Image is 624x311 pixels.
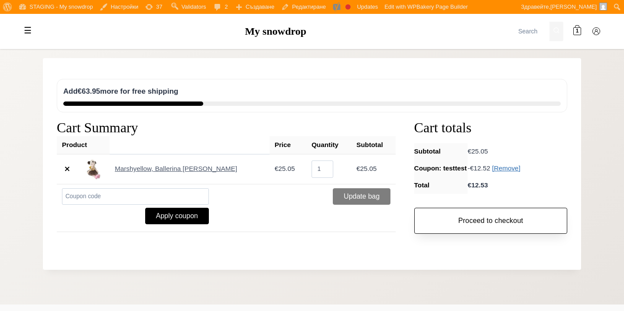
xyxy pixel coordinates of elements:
span: 1 [576,27,579,36]
span: € [275,165,279,172]
th: Price [270,136,306,154]
a: Marshyellow, Ballerina [PERSON_NAME] [115,165,237,172]
span: € [470,164,474,172]
th: Subtotal [351,136,396,154]
th: Product [57,136,92,154]
button: Update bag [333,188,390,205]
td: - [468,160,567,177]
span: 25.05 [468,147,488,155]
th: Coupon: testtest [414,160,468,177]
span: € [468,181,471,189]
span: € [78,87,81,95]
h2: Cart totals [414,119,567,136]
input: Coupon code [62,188,209,205]
th: Total [414,177,468,194]
input: Search [515,22,549,41]
h2: Cart Summary [57,119,396,136]
a: Proceed to checkout [414,208,567,234]
span: [PERSON_NAME] [550,3,597,10]
a: 1 [569,23,586,40]
div: Add more for free shipping [63,85,561,97]
span: € [468,147,471,155]
button: Apply coupon [145,208,209,224]
a: Remove this item [62,164,72,174]
span: € [357,165,361,172]
a: [Remove] [492,164,520,172]
span: 12.52 [470,164,490,172]
span: 25.05 [275,165,295,172]
span: 63.95 [78,87,100,95]
input: Qty [312,160,333,178]
th: Quantity [306,136,351,154]
span: 25.05 [357,165,377,172]
label: Toggle mobile menu [19,22,36,39]
a: My snowdrop [245,26,306,37]
span: 12.53 [468,181,488,189]
th: Subtotal [414,143,468,160]
div: Focus keyphrase not set [345,4,351,10]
